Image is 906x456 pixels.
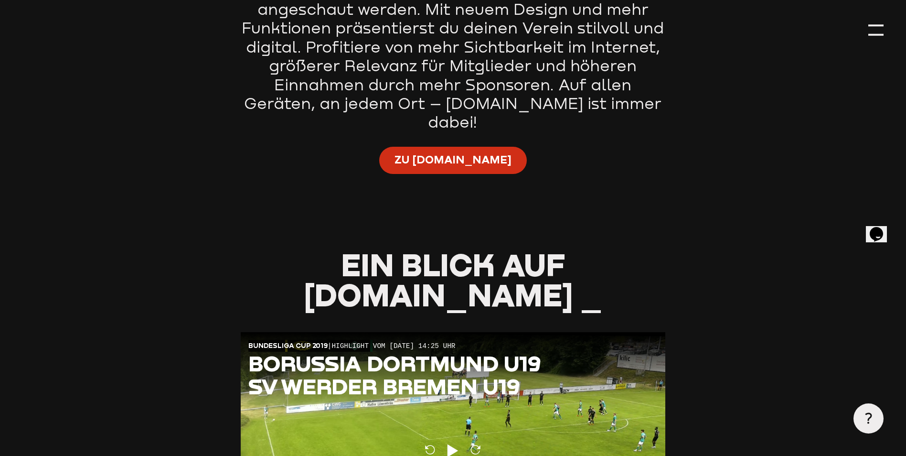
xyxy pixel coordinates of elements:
[866,214,896,242] iframe: chat widget
[379,147,527,174] a: Zu [DOMAIN_NAME]
[304,276,602,313] span: [DOMAIN_NAME] _
[341,246,565,283] span: Ein Blick auf
[394,152,512,167] span: Zu [DOMAIN_NAME]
